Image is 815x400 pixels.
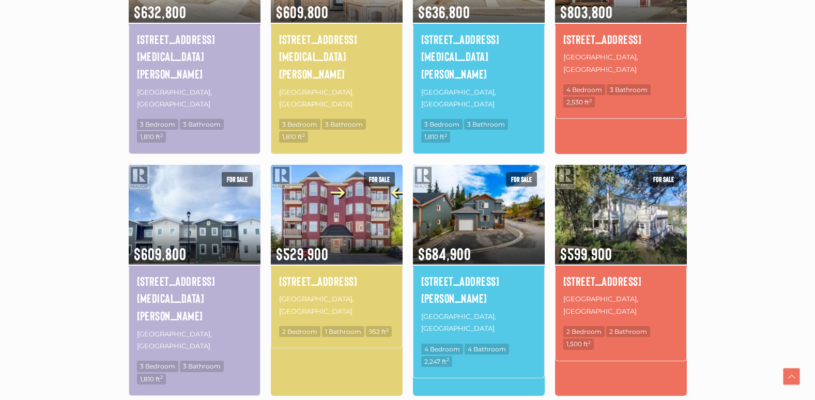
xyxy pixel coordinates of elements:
span: 3 Bedroom [137,361,178,372]
sup: 2 [589,98,592,103]
span: 2 Bedroom [279,326,320,337]
span: $609,800 [129,230,260,265]
p: [GEOGRAPHIC_DATA], [GEOGRAPHIC_DATA] [137,85,252,112]
a: [STREET_ADDRESS] [563,272,679,290]
span: 3 Bedroom [279,119,320,130]
a: [STREET_ADDRESS][PERSON_NAME] [421,272,536,307]
img: 208-6100 6TH AVENUE, Whitehorse, Yukon [271,163,403,266]
span: 2,247 ft [421,356,452,367]
span: 1,810 ft [137,374,166,384]
span: $684,900 [413,230,545,265]
span: 1,810 ft [137,131,166,142]
span: 1,810 ft [421,131,450,142]
span: 3 Bathroom [180,119,224,130]
span: For sale [222,172,253,187]
span: 3 Bathroom [464,119,508,130]
span: 2 Bedroom [563,326,605,337]
span: For sale [364,172,395,187]
a: [STREET_ADDRESS][MEDICAL_DATA][PERSON_NAME] [137,30,252,83]
span: 3 Bathroom [607,84,651,95]
sup: 2 [160,132,163,138]
p: [GEOGRAPHIC_DATA], [GEOGRAPHIC_DATA] [421,85,536,112]
span: 4 Bedroom [563,84,605,95]
a: [STREET_ADDRESS][MEDICAL_DATA][PERSON_NAME] [137,272,252,325]
span: 4 Bedroom [421,344,463,355]
span: 952 ft [366,326,392,337]
img: 717 8TH AVENUE, Dawson City, Yukon [555,163,687,266]
a: [STREET_ADDRESS] [279,272,394,290]
span: 3 Bedroom [137,119,178,130]
sup: 2 [160,374,163,380]
sup: 2 [302,132,305,138]
sup: 2 [447,357,449,362]
img: 25-19 WANN ROAD, Whitehorse, Yukon [413,163,545,266]
a: [STREET_ADDRESS][MEDICAL_DATA][PERSON_NAME] [421,30,536,83]
p: [GEOGRAPHIC_DATA], [GEOGRAPHIC_DATA] [279,292,394,318]
span: For sale [506,172,537,187]
sup: 2 [588,340,591,345]
p: [GEOGRAPHIC_DATA], [GEOGRAPHIC_DATA] [563,292,679,318]
span: For sale [648,172,679,187]
span: 3 Bathroom [322,119,366,130]
span: 3 Bathroom [180,361,224,372]
span: 1,810 ft [279,131,308,142]
span: 2,530 ft [563,97,595,107]
img: 222 WITCH HAZEL DRIVE, Whitehorse, Yukon [129,163,260,266]
p: [GEOGRAPHIC_DATA], [GEOGRAPHIC_DATA] [137,327,252,353]
span: $529,900 [271,230,403,265]
sup: 2 [386,327,389,333]
a: [STREET_ADDRESS][MEDICAL_DATA][PERSON_NAME] [279,30,394,83]
span: 1,500 ft [563,339,594,349]
span: 3 Bedroom [421,119,463,130]
span: 4 Bathroom [465,344,509,355]
span: $599,900 [555,230,687,265]
span: 2 Bathroom [606,326,650,337]
sup: 2 [444,132,447,138]
p: [GEOGRAPHIC_DATA], [GEOGRAPHIC_DATA] [421,310,536,336]
p: [GEOGRAPHIC_DATA], [GEOGRAPHIC_DATA] [563,50,679,76]
a: [STREET_ADDRESS] [563,30,679,48]
p: [GEOGRAPHIC_DATA], [GEOGRAPHIC_DATA] [279,85,394,112]
span: 1 Bathroom [322,326,364,337]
